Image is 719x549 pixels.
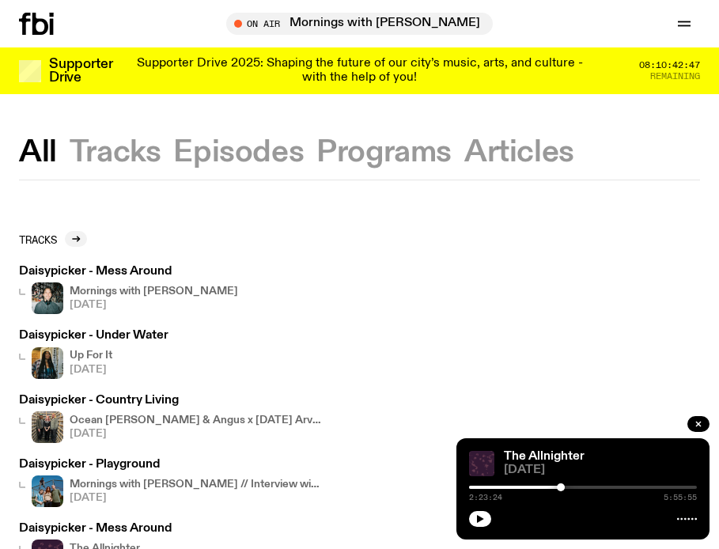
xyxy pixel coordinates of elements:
span: [DATE] [70,493,323,503]
h4: Up For It [70,350,112,361]
h2: Tracks [19,233,57,245]
span: Remaining [650,72,700,81]
h3: Daisypicker - Playground [19,459,323,471]
h3: Daisypicker - Country Living [19,395,323,407]
button: On AirMornings with [PERSON_NAME] [226,13,493,35]
a: Tracks [19,231,87,247]
button: Articles [464,138,574,167]
span: [DATE] [70,300,238,310]
h4: Mornings with [PERSON_NAME] [70,286,238,297]
span: 08:10:42:47 [639,61,700,70]
h3: Daisypicker - Mess Around [19,266,238,278]
span: 2:23:24 [469,494,502,502]
button: All [19,138,57,167]
h4: Mornings with [PERSON_NAME] // Interview with Momma [70,479,323,490]
a: Daisypicker - PlaygroundMornings with [PERSON_NAME] // Interview with Momma[DATE] [19,459,323,507]
a: Daisypicker - Under WaterIfy - a Brown Skin girl with black braided twists, looking up to the sid... [19,330,168,378]
button: Tracks [70,138,161,167]
span: 5:55:55 [664,494,697,502]
h3: Daisypicker - Mess Around [19,523,172,535]
span: [DATE] [70,429,323,439]
button: Programs [316,138,452,167]
h3: Supporter Drive [49,58,112,85]
p: Supporter Drive 2025: Shaping the future of our city’s music, arts, and culture - with the help o... [133,57,586,85]
h4: Ocean [PERSON_NAME] & Angus x [DATE] Arvos [70,415,323,426]
h3: Daisypicker - Under Water [19,330,168,342]
span: [DATE] [504,464,697,476]
img: Radio presenter Ben Hansen sits in front of a wall of photos and an fbi radio sign. Film photo. B... [32,282,63,314]
img: Ify - a Brown Skin girl with black braided twists, looking up to the side with her tongue stickin... [32,347,63,379]
a: Daisypicker - Country LivingOcean [PERSON_NAME] & Angus x [DATE] Arvos[DATE] [19,395,323,443]
span: [DATE] [70,365,112,375]
button: Episodes [173,138,304,167]
a: The Allnighter [504,450,585,463]
a: Daisypicker - Mess AroundRadio presenter Ben Hansen sits in front of a wall of photos and an fbi ... [19,266,238,314]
